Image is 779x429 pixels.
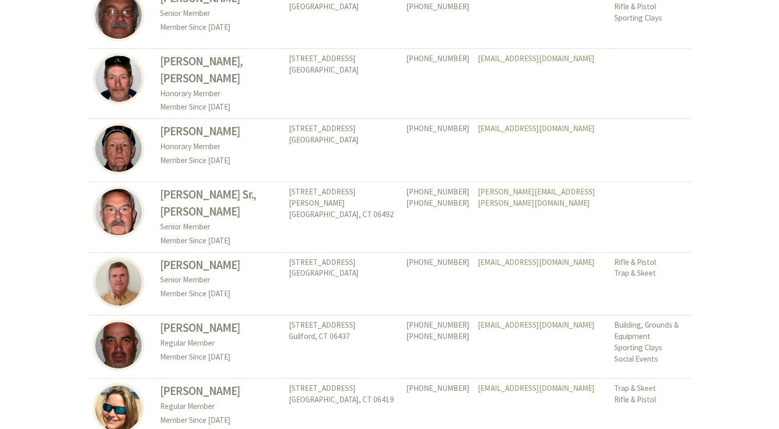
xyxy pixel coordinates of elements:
[160,7,281,21] p: Senior Member
[285,315,403,379] td: [STREET_ADDRESS] Guilford, CT 06437
[402,315,474,379] td: [PHONE_NUMBER] [PHONE_NUMBER]
[93,257,144,308] img: Paul Alberti
[160,400,281,414] p: Regular Member
[478,320,594,330] a: [EMAIL_ADDRESS][DOMAIN_NAME]
[93,186,144,238] img: Michael Aiello
[160,336,281,350] p: Regular Member
[160,257,281,274] h3: [PERSON_NAME]
[285,182,403,252] td: [STREET_ADDRESS][PERSON_NAME] [GEOGRAPHIC_DATA], CT 06492
[160,186,281,220] h3: [PERSON_NAME] Sr., [PERSON_NAME]
[160,140,281,154] p: Honorary Member
[160,383,281,400] h3: [PERSON_NAME]
[160,273,281,287] p: Senior Member
[478,123,594,133] a: [EMAIL_ADDRESS][DOMAIN_NAME]
[285,48,403,118] td: [STREET_ADDRESS] [GEOGRAPHIC_DATA]
[93,53,144,104] img: Eugene Ahearn
[285,119,403,182] td: [STREET_ADDRESS] [GEOGRAPHIC_DATA]
[160,123,281,140] h3: [PERSON_NAME]
[402,48,474,118] td: [PHONE_NUMBER]
[478,257,594,267] a: [EMAIL_ADDRESS][DOMAIN_NAME]
[160,234,281,248] p: Member Since [DATE]
[160,100,281,114] p: Member Since [DATE]
[610,252,691,315] td: Rifle & Pistol Trap & Skeet
[160,220,281,234] p: Senior Member
[160,287,281,301] p: Member Since [DATE]
[610,315,691,379] td: Building, Grounds & Equipment Sporting Clays Social Events
[402,252,474,315] td: [PHONE_NUMBER]
[478,383,594,393] a: [EMAIL_ADDRESS][DOMAIN_NAME]
[478,187,595,208] a: [PERSON_NAME][EMAIL_ADDRESS][PERSON_NAME][DOMAIN_NAME]
[478,53,594,63] a: [EMAIL_ADDRESS][DOMAIN_NAME]
[160,319,281,336] h3: [PERSON_NAME]
[160,53,281,87] h3: [PERSON_NAME], [PERSON_NAME]
[402,119,474,182] td: [PHONE_NUMBER]
[402,182,474,252] td: [PHONE_NUMBER] [PHONE_NUMBER]
[160,350,281,364] p: Member Since [DATE]
[93,123,144,174] img: Lary Ahearn
[160,414,281,427] p: Member Since [DATE]
[160,21,281,34] p: Member Since [DATE]
[160,154,281,168] p: Member Since [DATE]
[93,319,144,371] img: Kevin Albies
[160,87,281,101] p: Honorary Member
[285,252,403,315] td: [STREET_ADDRESS] [GEOGRAPHIC_DATA]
